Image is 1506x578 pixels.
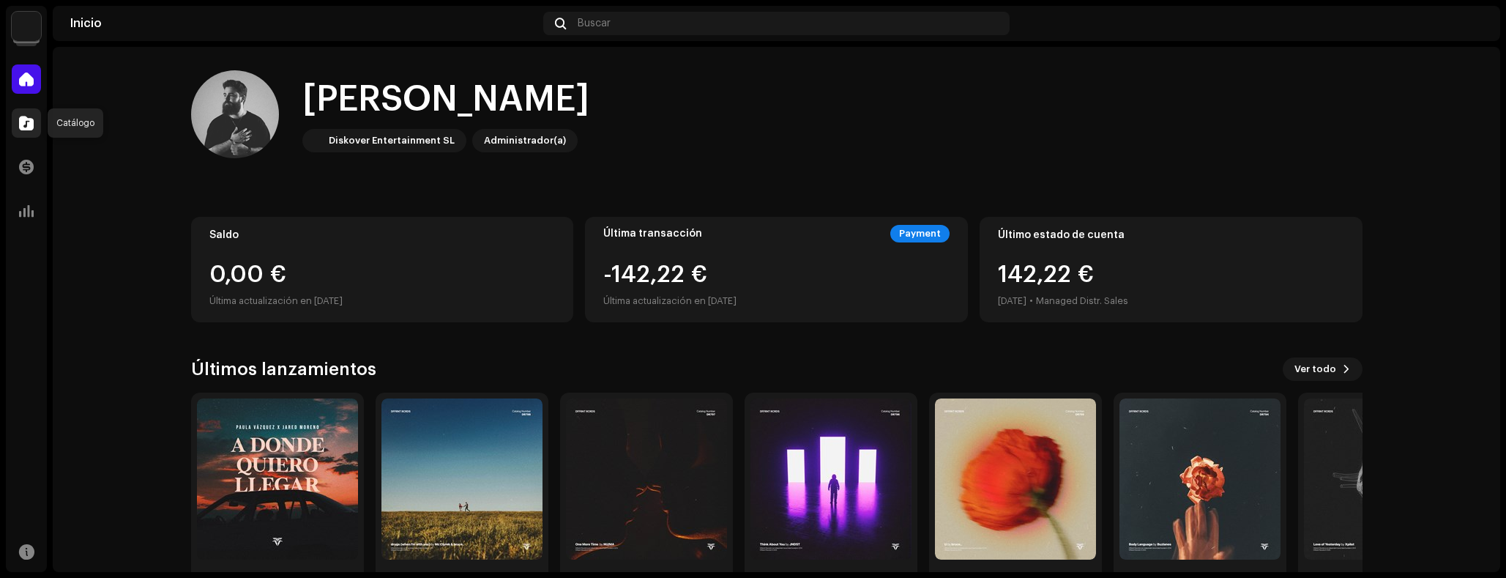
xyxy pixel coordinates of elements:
[484,132,566,149] div: Administrador(a)
[603,228,702,240] div: Última transacción
[998,292,1026,310] div: [DATE]
[1283,357,1363,381] button: Ver todo
[209,229,556,241] div: Saldo
[305,132,323,149] img: 297a105e-aa6c-4183-9ff4-27133c00f2e2
[191,70,279,158] img: 64330119-7c00-4796-a648-24c9ce22806e
[1294,355,1336,384] span: Ver todo
[935,399,1096,560] img: 2191ae7f-107e-4fc3-839a-26f234761e41
[381,399,543,560] img: aec0bc35-70be-4723-b485-7a325219e778
[750,399,912,560] img: e888705a-3cd7-40ad-8e29-0b4be22bd9ef
[1304,399,1465,560] img: 8d9e0bf0-fc2a-48e8-8374-19e86f3d25bd
[191,217,574,322] re-o-card-value: Saldo
[998,229,1344,241] div: Último estado de cuenta
[197,399,358,560] img: 7f35bff3-1fa2-44b5-808b-53c1020aea6d
[302,76,589,123] div: [PERSON_NAME]
[1459,12,1483,35] img: 64330119-7c00-4796-a648-24c9ce22806e
[1036,292,1128,310] div: Managed Distr. Sales
[980,217,1363,322] re-o-card-value: Último estado de cuenta
[1029,292,1033,310] div: •
[578,18,611,29] span: Buscar
[70,18,537,29] div: Inicio
[890,225,950,242] div: Payment
[603,292,737,310] div: Última actualización en [DATE]
[566,399,727,560] img: 0f6e3797-d12d-418a-856f-908c75278c85
[12,12,41,41] img: 297a105e-aa6c-4183-9ff4-27133c00f2e2
[191,357,376,381] h3: Últimos lanzamientos
[1119,399,1281,560] img: a9b1bf3e-64d9-4b7d-bc1d-87d2705a7cd1
[329,132,455,149] div: Diskover Entertainment SL
[209,292,556,310] div: Última actualización en [DATE]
